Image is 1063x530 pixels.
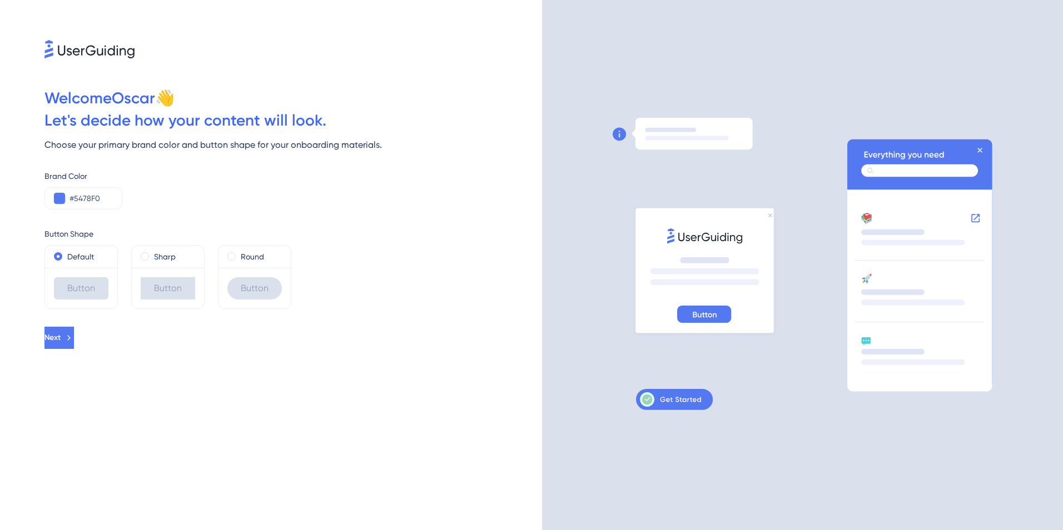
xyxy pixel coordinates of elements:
div: Button Shape [44,227,542,241]
div: Brand Color [44,169,542,183]
div: Let ' s decide how your content will look. [44,109,542,132]
label: Default [67,250,94,263]
label: Sharp [154,250,176,263]
div: Choose your primary brand color and button shape for your onboarding materials. [44,138,542,152]
div: Button [227,277,282,299]
div: Welcome Oscar 👋 [44,87,542,109]
span: Next [44,331,61,344]
div: Button [54,277,108,299]
button: Next [44,327,74,349]
div: Button [141,277,195,299]
label: Round [241,250,264,263]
